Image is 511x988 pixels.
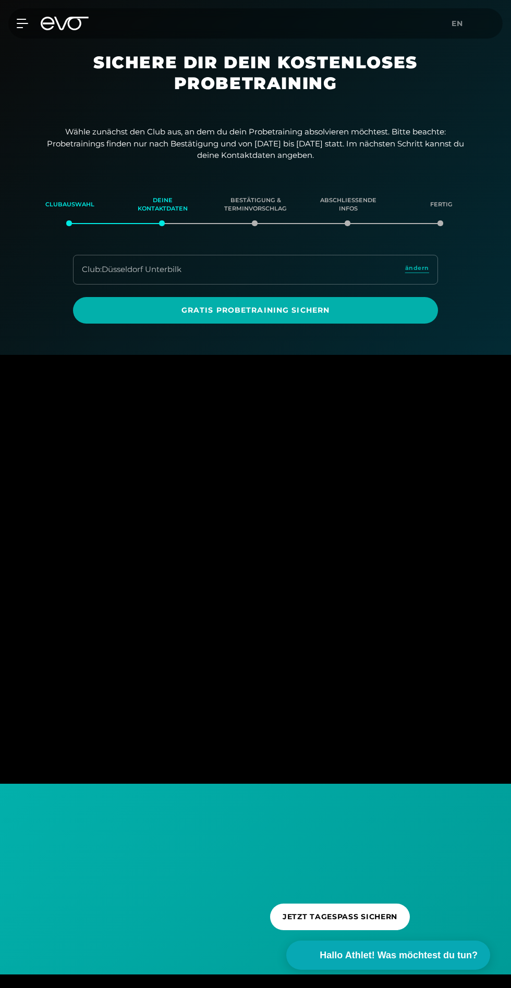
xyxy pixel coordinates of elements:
a: Gratis Probetraining sichern [73,297,438,324]
div: Deine Kontaktdaten [129,191,196,219]
a: ändern [405,264,429,276]
div: Clubauswahl [36,191,103,219]
span: en [452,19,463,28]
a: JETZT TAGESPASS SICHERN [270,904,410,930]
div: Bestätigung & Terminvorschlag [222,191,289,219]
span: ändern [405,264,429,273]
h1: Sichere dir dein kostenloses Probetraining [16,52,495,110]
button: Hallo Athlet! Was möchtest du tun? [286,941,490,970]
p: Wähle zunächst den Club aus, an dem du dein Probetraining absolvieren möchtest. Bitte beachte: Pr... [47,126,464,162]
a: en [452,18,476,30]
div: Fertig [408,191,475,219]
span: Gratis Probetraining sichern [86,305,425,316]
div: Abschließende Infos [315,191,382,219]
div: Club : Düsseldorf Unterbilk [82,264,181,276]
span: JETZT TAGESPASS SICHERN [283,911,397,922]
span: Hallo Athlet! Was möchtest du tun? [320,948,478,962]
